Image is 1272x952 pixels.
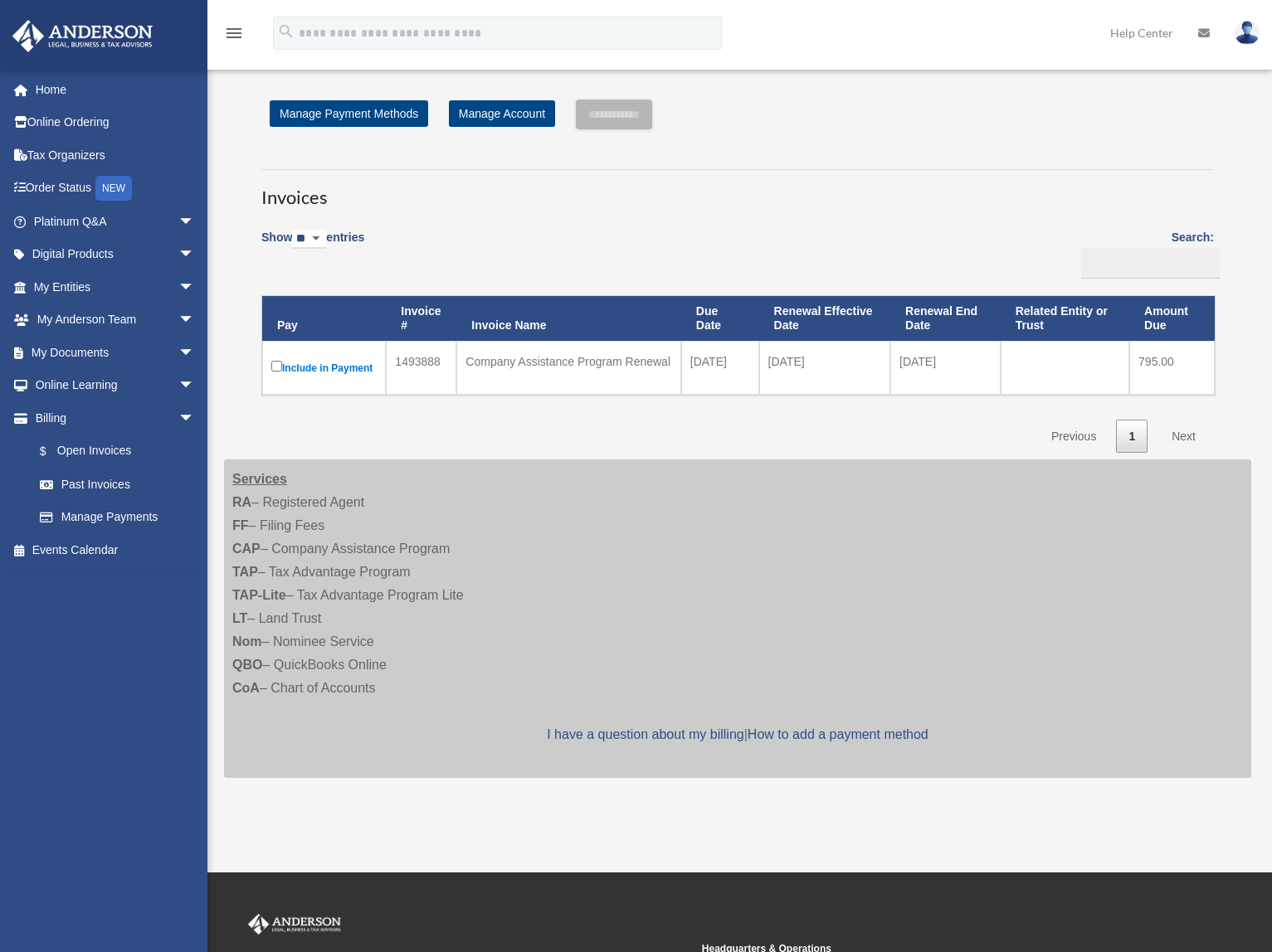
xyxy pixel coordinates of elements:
[224,459,1251,778] div: – Registered Agent – Filing Fees – Company Assistance Program – Tax Advantage Program – Tax Advan...
[262,296,386,341] th: Pay: activate to sort column descending
[547,727,743,741] a: I have a question about my billing
[465,350,671,373] div: Company Assistance Program Renewal
[232,588,286,602] strong: TAP-Lite
[12,106,220,139] a: Online Ordering
[261,169,1214,211] h3: Invoices
[178,270,212,304] span: arrow_drop_down
[232,565,258,579] strong: TAP
[1159,420,1208,454] a: Next
[178,336,212,370] span: arrow_drop_down
[12,336,220,369] a: My Documentsarrow_drop_down
[224,23,244,43] i: menu
[12,238,220,271] a: Digital Productsarrow_drop_down
[456,296,680,341] th: Invoice Name: activate to sort column ascending
[232,495,251,509] strong: RA
[12,401,212,435] a: Billingarrow_drop_down
[890,341,1001,395] td: [DATE]
[232,634,262,648] strong: Nom
[1129,296,1215,341] th: Amount Due: activate to sort column ascending
[178,369,212,403] span: arrow_drop_down
[178,238,212,272] span: arrow_drop_down
[12,138,220,172] a: Tax Organizers
[95,176,132,201] div: NEW
[1075,227,1214,279] label: Search:
[1116,420,1148,454] a: 1
[449,100,555,127] a: Manage Account
[232,472,287,486] strong: Services
[12,172,220,206] a: Order StatusNEW
[759,296,890,341] th: Renewal Effective Date: activate to sort column ascending
[12,304,220,337] a: My Anderson Teamarrow_drop_down
[270,100,428,127] a: Manage Payment Methods
[245,914,344,935] img: Anderson Advisors Platinum Portal
[232,518,249,532] strong: FF
[890,296,1001,341] th: Renewal End Date: activate to sort column ascending
[277,22,295,41] i: search
[1129,341,1215,395] td: 795.00
[386,296,456,341] th: Invoice #: activate to sort column ascending
[12,205,220,238] a: Platinum Q&Aarrow_drop_down
[681,296,759,341] th: Due Date: activate to sort column ascending
[232,723,1243,746] p: |
[178,304,212,338] span: arrow_drop_down
[748,727,928,741] a: How to add a payment method
[23,501,212,534] a: Manage Payments
[12,73,220,106] a: Home
[7,20,158,52] img: Anderson Advisors Platinum Portal
[232,611,247,625] strong: LT
[1235,21,1260,45] img: User Pic
[23,435,203,469] a: $Open Invoices
[261,227,364,265] label: Show entries
[271,361,282,372] input: Include in Payment
[178,401,212,435] span: arrow_drop_down
[271,357,377,378] label: Include in Payment
[386,341,456,395] td: 1493888
[178,205,212,239] span: arrow_drop_down
[1001,296,1129,341] th: Related Entity or Trust: activate to sort column ascending
[292,230,326,249] select: Showentries
[232,681,260,695] strong: CoA
[1081,248,1220,279] input: Search:
[232,542,261,556] strong: CAP
[12,369,220,402] a: Online Learningarrow_drop_down
[23,468,212,501] a: Past Invoices
[224,29,244,43] a: menu
[12,533,220,566] a: Events Calendar
[12,270,220,304] a: My Entitiesarrow_drop_down
[759,341,890,395] td: [DATE]
[1039,420,1109,454] a: Previous
[232,658,262,672] strong: QBO
[681,341,759,395] td: [DATE]
[49,441,57,462] span: $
